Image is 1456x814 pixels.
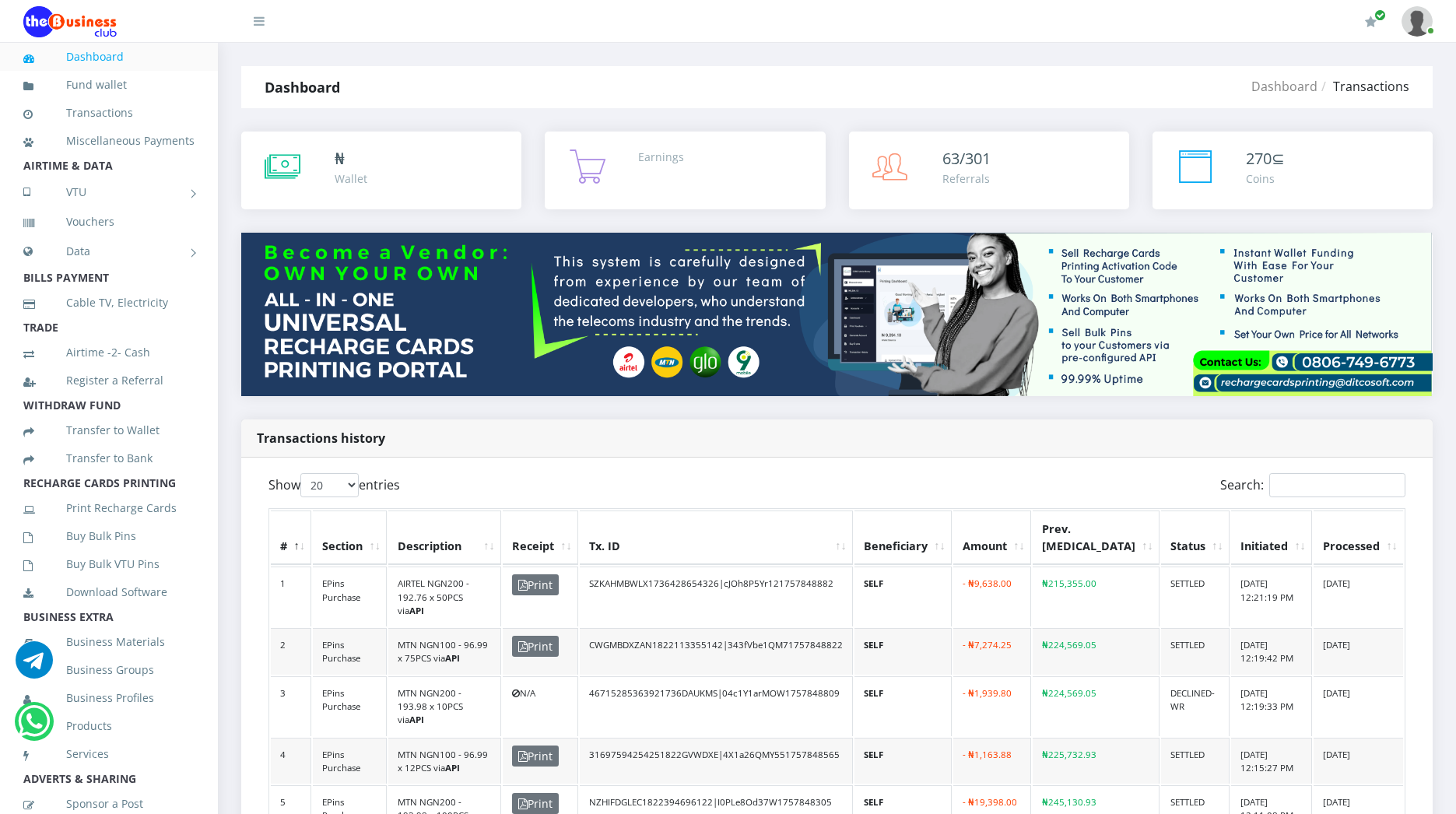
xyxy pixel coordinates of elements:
[1246,147,1285,170] div: ⊆
[257,430,385,447] strong: Transactions history
[1220,473,1405,497] label: Search:
[313,628,387,675] td: EPins Purchase
[1231,511,1312,565] th: Initiated: activate to sort column ascending
[1314,567,1403,626] td: [DATE]
[271,676,311,736] td: 3
[388,567,501,626] td: AIRTEL NGN200 - 192.76 x 50PCS via
[265,78,340,96] strong: Dashboard
[1231,676,1312,736] td: [DATE] 12:19:33 PM
[580,676,853,736] td: 46715285363921736DAUKMS|04c1Y1arMOW1757848809
[23,335,195,370] a: Airtime -2- Cash
[942,148,991,169] span: 63/301
[388,676,501,736] td: MTN NGN200 - 193.98 x 10PCS via
[23,680,195,716] a: Business Profiles
[445,652,460,664] b: API
[271,511,311,565] th: #: activate to sort column descending
[23,6,117,37] img: Logo
[953,511,1031,565] th: Amount: activate to sort column ascending
[1033,628,1160,675] td: ₦224,569.05
[1231,567,1312,626] td: [DATE] 12:21:19 PM
[1033,738,1160,784] td: ₦225,732.93
[23,285,195,321] a: Cable TV, Electricity
[1161,567,1230,626] td: SETTLED
[1246,170,1285,187] div: Coins
[1314,738,1403,784] td: [DATE]
[23,624,195,660] a: Business Materials
[241,132,521,209] a: ₦ Wallet
[1033,511,1160,565] th: Prev. Bal: activate to sort column ascending
[1269,473,1405,497] input: Search:
[512,793,559,814] span: Print
[313,738,387,784] td: EPins Purchase
[409,714,424,725] b: API
[1161,676,1230,736] td: DECLINED-WR
[953,567,1031,626] td: - ₦9,638.00
[23,412,195,448] a: Transfer to Wallet
[512,746,559,767] span: Print
[388,511,501,565] th: Description: activate to sort column ascending
[1314,676,1403,736] td: [DATE]
[23,39,195,75] a: Dashboard
[23,123,195,159] a: Miscellaneous Payments
[1231,628,1312,675] td: [DATE] 12:19:42 PM
[953,676,1031,736] td: - ₦1,939.80
[313,676,387,736] td: EPins Purchase
[23,736,195,772] a: Services
[23,490,195,526] a: Print Recharge Cards
[23,708,195,744] a: Products
[1365,16,1377,28] i: Renew/Upgrade Subscription
[1251,78,1317,95] a: Dashboard
[23,232,195,271] a: Data
[1317,77,1409,96] li: Transactions
[335,147,367,170] div: ₦
[580,738,853,784] td: 31697594254251822GVWDXE|4X1a26QMY551757848565
[854,628,952,675] td: SELF
[1374,9,1386,21] span: Renew/Upgrade Subscription
[512,636,559,657] span: Print
[854,676,952,736] td: SELF
[503,676,578,736] td: N/A
[335,170,367,187] div: Wallet
[849,132,1129,209] a: 63/301 Referrals
[445,762,460,774] b: API
[580,567,853,626] td: SZKAHMBWLX1736428654326|cJOh8P5Yr121757848882
[580,511,853,565] th: Tx. ID: activate to sort column ascending
[271,567,311,626] td: 1
[1161,628,1230,675] td: SETTLED
[1033,567,1160,626] td: ₦215,355.00
[23,546,195,582] a: Buy Bulk VTU Pins
[313,567,387,626] td: EPins Purchase
[388,738,501,784] td: MTN NGN100 - 96.99 x 12PCS via
[388,628,501,675] td: MTN NGN100 - 96.99 x 75PCS via
[271,628,311,675] td: 2
[409,605,424,616] b: API
[241,233,1433,396] img: multitenant_rcp.png
[854,567,952,626] td: SELF
[1161,738,1230,784] td: SETTLED
[953,738,1031,784] td: - ₦1,163.88
[23,173,195,212] a: VTU
[23,95,195,131] a: Transactions
[503,511,578,565] th: Receipt: activate to sort column ascending
[23,518,195,554] a: Buy Bulk Pins
[1314,511,1403,565] th: Processed: activate to sort column ascending
[953,628,1031,675] td: - ₦7,274.25
[545,132,825,209] a: Earnings
[638,149,684,165] div: Earnings
[1231,738,1312,784] td: [DATE] 12:15:27 PM
[854,738,952,784] td: SELF
[580,628,853,675] td: CWGMBDXZAN1822113355142|343fVbe1QM71757848822
[942,170,991,187] div: Referrals
[1314,628,1403,675] td: [DATE]
[512,574,559,595] span: Print
[23,574,195,610] a: Download Software
[23,204,195,240] a: Vouchers
[1161,511,1230,565] th: Status: activate to sort column ascending
[23,652,195,688] a: Business Groups
[1402,6,1433,37] img: User
[23,440,195,476] a: Transfer to Bank
[854,511,952,565] th: Beneficiary: activate to sort column ascending
[300,473,359,497] select: Showentries
[271,738,311,784] td: 4
[1033,676,1160,736] td: ₦224,569.05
